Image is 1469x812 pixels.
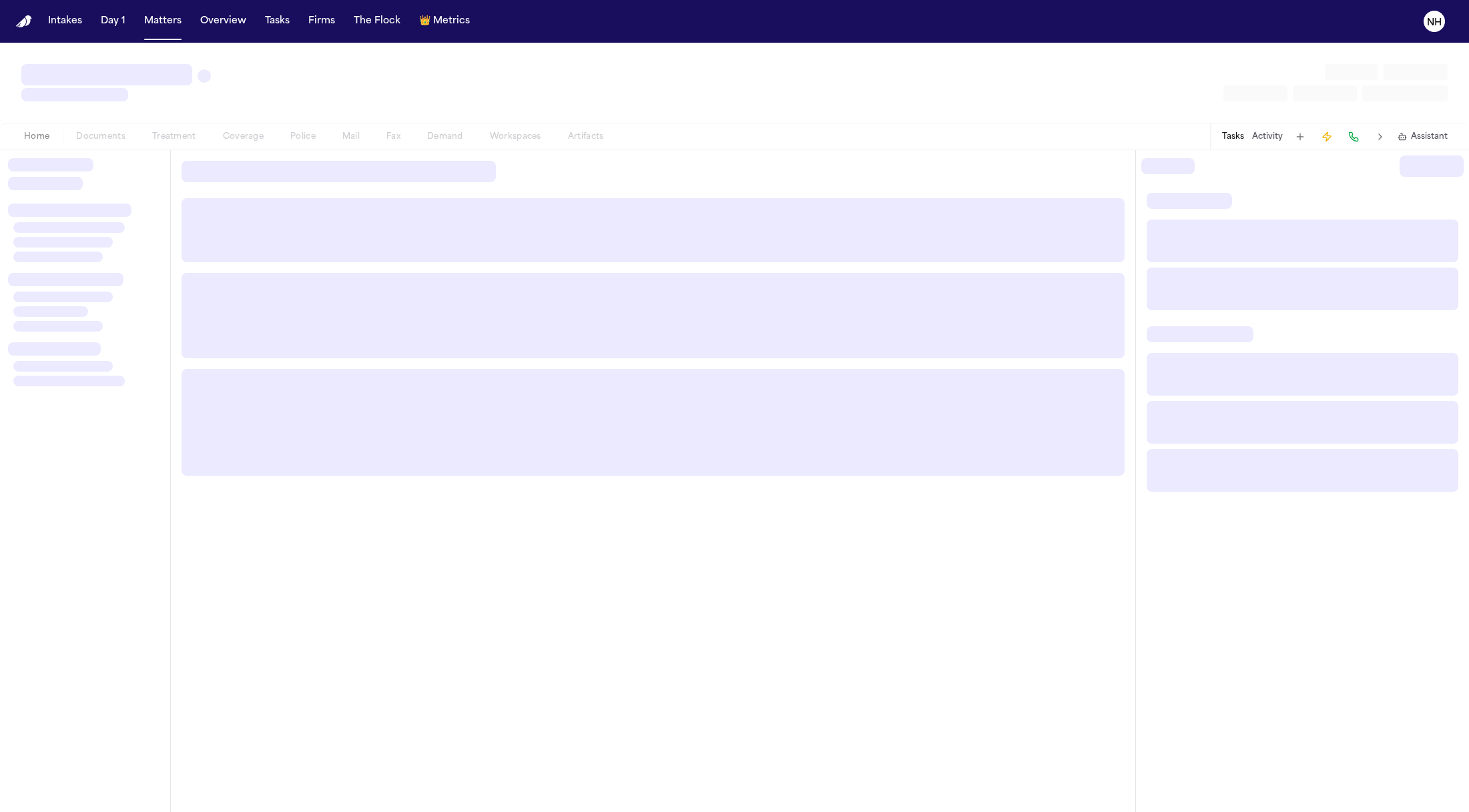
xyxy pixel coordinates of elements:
[139,9,187,33] button: Matters
[43,9,87,33] button: Intakes
[1222,131,1244,142] button: Tasks
[1291,127,1309,146] button: Add Task
[1317,127,1336,146] button: Create Immediate Task
[1427,18,1442,27] text: NH
[1252,131,1283,142] button: Activity
[419,15,430,28] span: crown
[16,15,32,28] img: Finch Logo
[414,9,475,33] button: crownMetrics
[433,15,470,28] span: Metrics
[303,9,340,33] button: Firms
[95,9,131,33] button: Day 1
[1344,127,1363,146] button: Make a Call
[16,15,32,28] a: Home
[195,9,252,33] button: Overview
[1398,131,1448,142] button: Assistant
[1411,131,1448,142] span: Assistant
[348,9,406,33] button: The Flock
[260,9,295,33] button: Tasks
